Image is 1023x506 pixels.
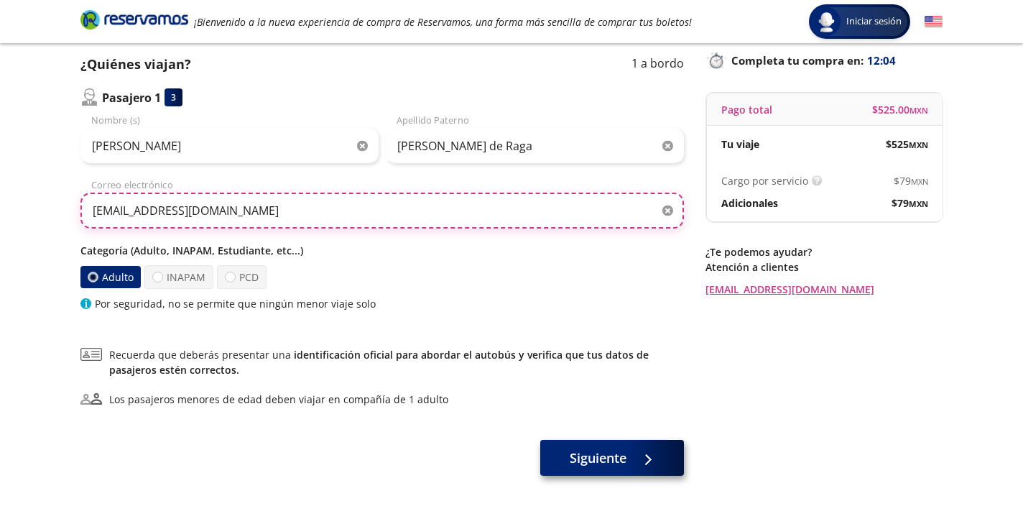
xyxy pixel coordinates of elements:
button: English [925,13,943,31]
p: Tu viaje [721,137,759,152]
span: 12:04 [867,52,896,69]
a: identificación oficial para abordar el autobús y verifica que tus datos de pasajeros estén correc... [109,348,649,377]
p: Cargo por servicio [721,173,808,188]
i: Brand Logo [80,9,188,30]
span: $ 525 [886,137,928,152]
p: Atención a clientes [705,259,943,275]
input: Nombre (s) [80,128,379,164]
span: $ 79 [892,195,928,211]
input: Correo electrónico [80,193,684,229]
span: $ 79 [894,173,928,188]
div: Los pasajeros menores de edad deben viajar en compañía de 1 adulto [109,392,448,407]
p: ¿Quiénes viajan? [80,55,191,74]
p: Adicionales [721,195,778,211]
a: Brand Logo [80,9,188,34]
iframe: Messagebird Livechat Widget [940,423,1009,492]
p: Pasajero 1 [102,89,161,106]
p: Categoría (Adulto, INAPAM, Estudiante, etc...) [80,243,684,258]
p: Pago total [721,102,772,117]
input: Apellido Paterno [386,128,684,164]
small: MXN [911,176,928,187]
label: INAPAM [144,265,213,289]
span: Recuerda que deberás presentar una [109,347,684,377]
span: Iniciar sesión [841,14,907,29]
p: Completa tu compra en : [705,50,943,70]
small: MXN [909,139,928,150]
button: Siguiente [540,440,684,476]
label: PCD [217,265,267,289]
small: MXN [909,198,928,209]
label: Adulto [80,266,141,288]
em: ¡Bienvenido a la nueva experiencia de compra de Reservamos, una forma más sencilla de comprar tus... [194,15,692,29]
small: MXN [909,105,928,116]
p: ¿Te podemos ayudar? [705,244,943,259]
a: [EMAIL_ADDRESS][DOMAIN_NAME] [705,282,943,297]
p: 1 a bordo [631,55,684,74]
p: Por seguridad, no se permite que ningún menor viaje solo [95,296,376,311]
span: $ 525.00 [872,102,928,117]
span: Siguiente [570,448,626,468]
div: 3 [165,88,182,106]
